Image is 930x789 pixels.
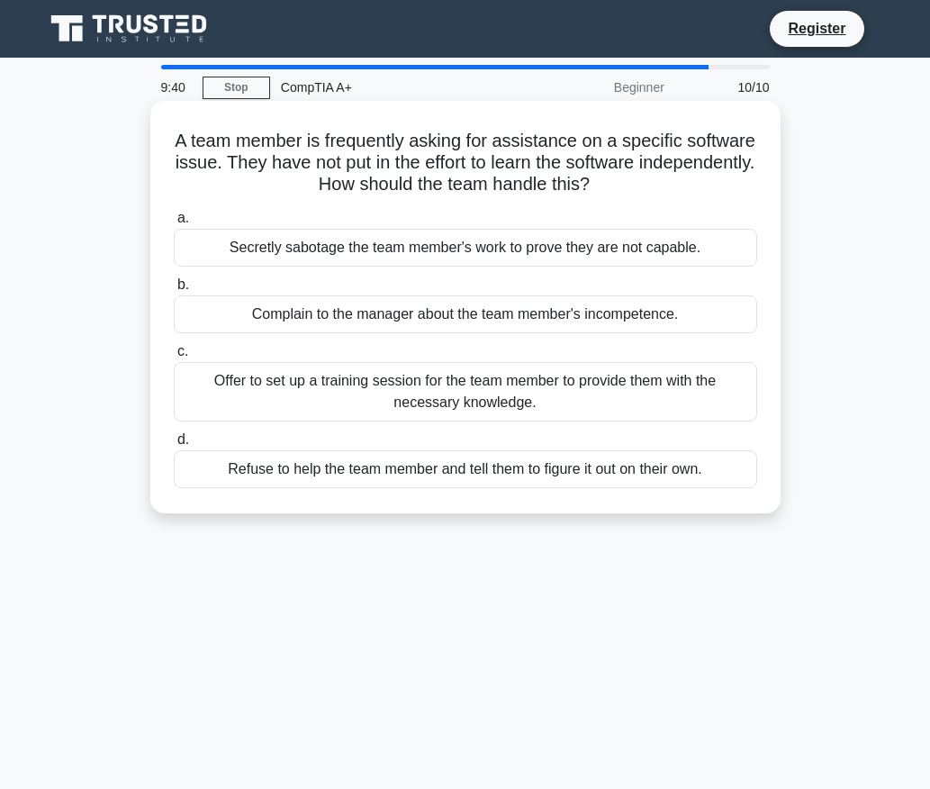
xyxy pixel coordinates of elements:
span: c. [177,343,188,358]
a: Register [777,17,856,40]
div: 9:40 [150,69,203,105]
div: CompTIA A+ [270,69,518,105]
span: b. [177,277,189,292]
h5: A team member is frequently asking for assistance on a specific software issue. They have not put... [172,130,759,196]
a: Stop [203,77,270,99]
span: d. [177,431,189,447]
div: Complain to the manager about the team member's incompetence. [174,295,757,333]
div: Beginner [518,69,675,105]
div: 10/10 [675,69,781,105]
div: Refuse to help the team member and tell them to figure it out on their own. [174,450,757,488]
div: Secretly sabotage the team member's work to prove they are not capable. [174,229,757,267]
span: a. [177,210,189,225]
div: Offer to set up a training session for the team member to provide them with the necessary knowledge. [174,362,757,422]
